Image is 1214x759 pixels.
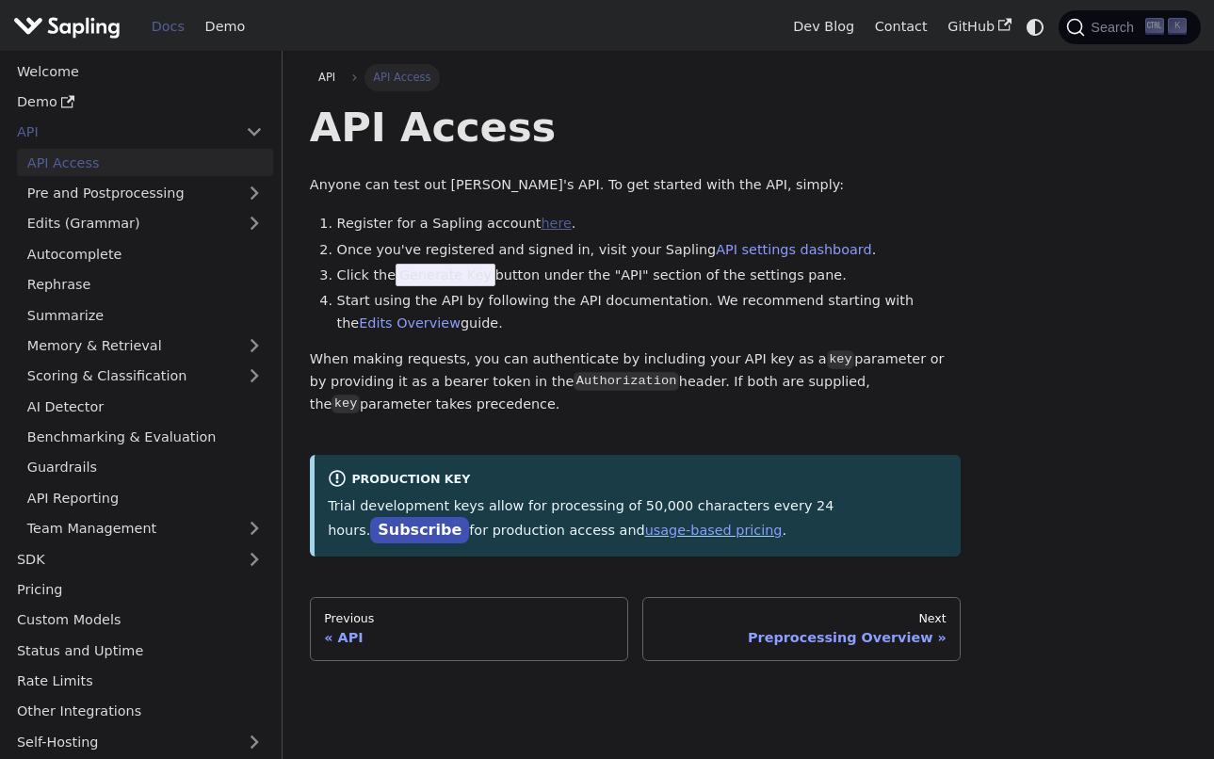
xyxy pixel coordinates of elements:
[17,363,273,390] a: Scoring & Classification
[17,149,273,176] a: API Access
[310,64,345,90] a: API
[337,239,962,262] li: Once you've registered and signed in, visit your Sapling .
[396,264,495,286] span: Generate Key
[783,12,864,41] a: Dev Blog
[716,242,871,257] a: API settings dashboard
[310,64,961,90] nav: Breadcrumbs
[235,545,273,573] button: Expand sidebar category 'SDK'
[7,606,273,634] a: Custom Models
[7,119,235,146] a: API
[17,271,273,299] a: Rephrase
[17,240,273,267] a: Autocomplete
[7,698,273,725] a: Other Integrations
[642,597,961,661] a: NextPreprocessing Overview
[17,180,273,207] a: Pre and Postprocessing
[324,611,614,626] div: Previous
[937,12,1021,41] a: GitHub
[17,393,273,420] a: AI Detector
[827,350,854,369] code: key
[337,290,962,335] li: Start using the API by following the API documentation. We recommend starting with the guide.
[541,216,571,231] a: here
[1059,10,1200,44] button: Search (Ctrl+K)
[310,102,961,153] h1: API Access
[13,13,121,40] img: Sapling.ai
[359,315,461,331] a: Edits Overview
[141,12,195,41] a: Docs
[17,424,273,451] a: Benchmarking & Evaluation
[318,71,335,84] span: API
[310,348,961,415] p: When making requests, you can authenticate by including your API key as a parameter or by providi...
[328,495,947,542] p: Trial development keys allow for processing of 50,000 characters every 24 hours. for production a...
[7,668,273,695] a: Rate Limits
[865,12,938,41] a: Contact
[7,576,273,604] a: Pricing
[7,728,273,755] a: Self-Hosting
[310,174,961,197] p: Anyone can test out [PERSON_NAME]'s API. To get started with the API, simply:
[310,597,628,661] a: PreviousAPI
[17,332,273,360] a: Memory & Retrieval
[7,545,235,573] a: SDK
[7,89,273,116] a: Demo
[328,469,947,492] div: Production Key
[13,13,127,40] a: Sapling.ai
[7,637,273,664] a: Status and Uptime
[195,12,255,41] a: Demo
[364,64,440,90] span: API Access
[1085,20,1145,35] span: Search
[656,611,947,626] div: Next
[310,597,961,661] nav: Docs pages
[324,629,614,646] div: API
[235,119,273,146] button: Collapse sidebar category 'API'
[7,57,273,85] a: Welcome
[645,523,783,538] a: usage-based pricing
[370,517,469,544] a: Subscribe
[17,515,273,542] a: Team Management
[337,265,962,287] li: Click the button under the "API" section of the settings pane.
[1022,13,1049,40] button: Switch between dark and light mode (currently system mode)
[337,213,962,235] li: Register for a Sapling account .
[574,372,678,391] code: Authorization
[17,454,273,481] a: Guardrails
[17,484,273,511] a: API Reporting
[332,395,359,413] code: key
[17,210,273,237] a: Edits (Grammar)
[1168,18,1187,35] kbd: K
[17,301,273,329] a: Summarize
[656,629,947,646] div: Preprocessing Overview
